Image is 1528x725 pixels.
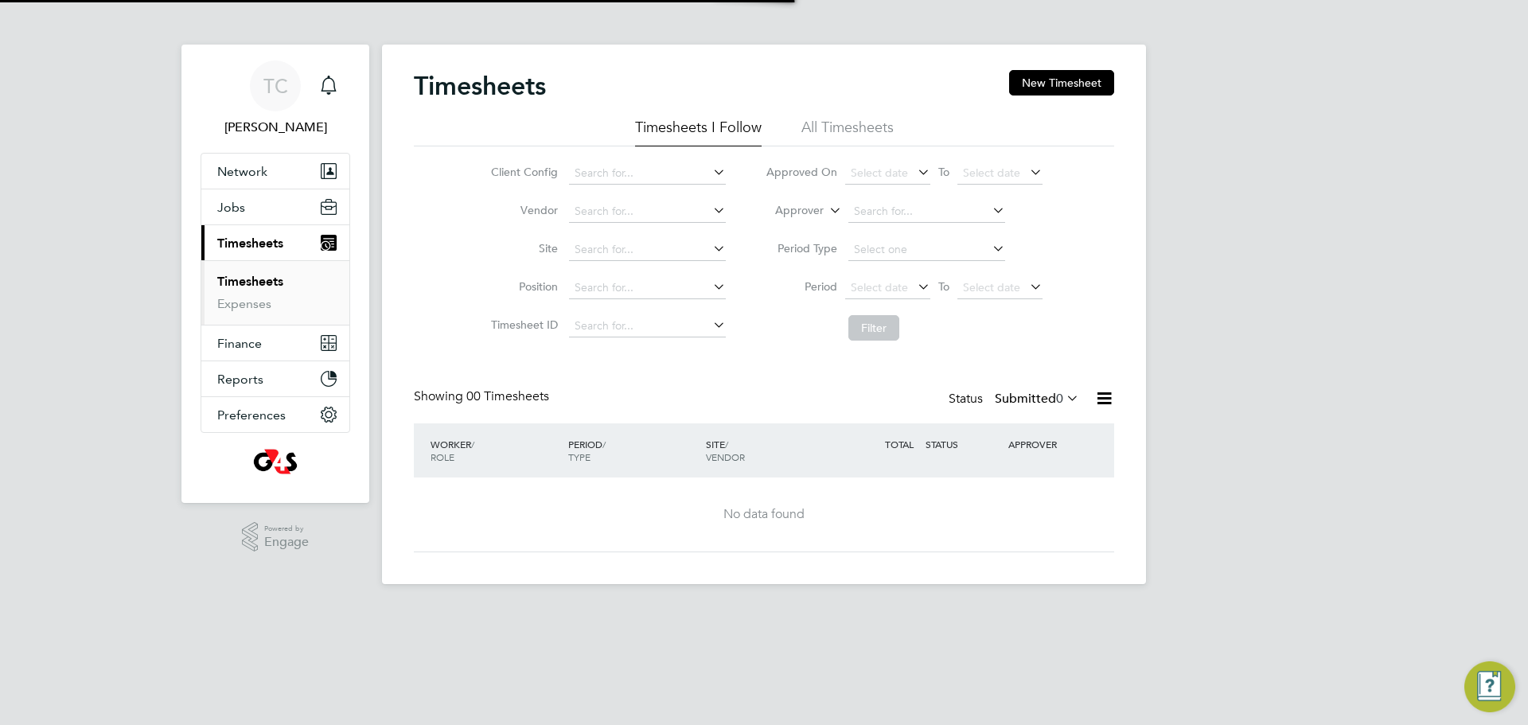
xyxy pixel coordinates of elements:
div: PERIOD [564,430,702,471]
label: Approved On [766,165,837,179]
button: Engage Resource Center [1464,661,1515,712]
span: / [471,438,474,450]
div: SITE [702,430,840,471]
span: Select date [851,166,908,180]
img: g4s1-logo-retina.png [253,449,297,474]
a: Go to home page [201,449,350,474]
span: TOTAL [885,438,914,450]
label: Position [486,279,558,294]
span: ROLE [431,450,454,463]
span: Preferences [217,407,286,423]
input: Search for... [569,162,726,185]
div: APPROVER [1004,430,1087,458]
a: Go to account details [201,60,350,137]
div: STATUS [922,430,1004,458]
span: Powered by [264,522,309,536]
span: 00 Timesheets [466,388,549,404]
a: Expenses [217,296,271,311]
div: WORKER [427,430,564,471]
input: Select one [848,239,1005,261]
input: Search for... [848,201,1005,223]
span: Tom Cuthbert [201,118,350,137]
label: Site [486,241,558,255]
div: No data found [430,506,1098,523]
button: New Timesheet [1009,70,1114,95]
label: Submitted [995,391,1079,407]
span: VENDOR [706,450,745,463]
span: Network [217,164,267,179]
input: Search for... [569,201,726,223]
span: 0 [1056,391,1063,407]
div: Status [949,388,1082,411]
label: Vendor [486,203,558,217]
span: Jobs [217,200,245,215]
label: Period Type [766,241,837,255]
li: All Timesheets [801,118,894,146]
span: Select date [963,166,1020,180]
span: Engage [264,536,309,549]
label: Period [766,279,837,294]
span: Timesheets [217,236,283,251]
span: Select date [851,280,908,294]
input: Search for... [569,239,726,261]
span: To [934,162,954,182]
a: Timesheets [217,274,283,289]
label: Client Config [486,165,558,179]
span: / [602,438,606,450]
span: TYPE [568,450,591,463]
span: Finance [217,336,262,351]
input: Search for... [569,277,726,299]
h2: Timesheets [414,70,546,102]
span: To [934,276,954,297]
span: / [725,438,728,450]
span: Reports [217,372,263,387]
span: TC [263,76,288,96]
label: Timesheet ID [486,318,558,332]
div: Showing [414,388,552,405]
span: Select date [963,280,1020,294]
li: Timesheets I Follow [635,118,762,146]
button: Filter [848,315,899,341]
input: Search for... [569,315,726,337]
nav: Main navigation [181,45,369,503]
label: Approver [752,203,824,219]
